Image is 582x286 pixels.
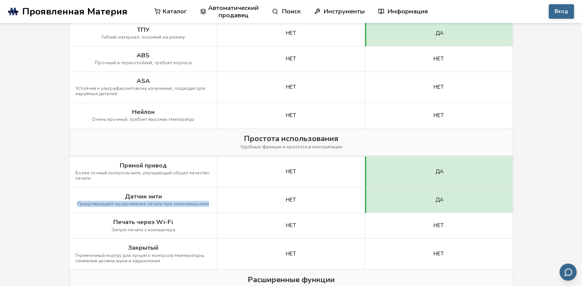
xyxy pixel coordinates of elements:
span: Запуск печати с компьютера [111,227,175,233]
span: НЕТ [286,84,296,90]
span: НЕТ [434,223,444,229]
span: Герметичный корпус для лучшего контроля температуры, снижения уровня шума и задымления [75,253,211,264]
span: НЕТ [286,169,296,175]
button: Отправить отзыв по электронной почте [559,263,577,281]
span: НЕТ [286,112,296,119]
span: НЕТ [286,223,296,229]
span: ABS [137,52,150,59]
span: Удобные функции и простота в эксплуатации [240,145,342,150]
span: НЕТ [286,197,296,203]
span: Прочный и термостойкий, требует корпуса [95,60,192,66]
span: Простота использования [244,134,338,143]
span: НЕТ [434,56,444,62]
span: НЕТ [434,112,444,119]
span: Расширенные функции [248,275,335,284]
span: НЕТ [286,56,296,62]
span: Очень прочный, требует высоких температур [92,117,194,122]
span: НЕТ [434,84,444,90]
span: НЕТ [286,30,296,36]
span: Устойчив к ультрафиолетовому излучению, подходит для наружных деталей [75,86,211,97]
span: Закрытый [128,244,158,251]
span: Проявленная Материя [22,6,127,17]
span: Прямой привод [120,162,167,169]
span: ТПУ [137,26,150,33]
span: Более точный контроль нити, улучшающий общее качество печати [75,171,211,181]
span: Гибкий материал, похожий на резину [101,35,185,40]
span: Нейлон [132,109,155,115]
span: ASA [137,78,150,84]
span: НЕТ [286,251,296,257]
button: Вход [549,4,574,19]
span: ДА [435,169,443,175]
span: ДА [435,30,443,36]
span: Предотвращает продолжение печати при окончании нити [77,201,209,207]
span: ДА [435,197,443,203]
span: Печать через Wi-Fi [113,219,173,226]
span: Датчик нити [125,193,162,200]
span: НЕТ [434,251,444,257]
